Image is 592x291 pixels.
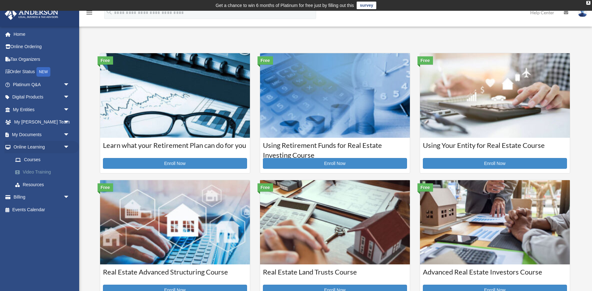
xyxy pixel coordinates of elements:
a: Online Ordering [4,41,79,53]
a: Online Learningarrow_drop_down [4,141,79,154]
div: Free [417,56,433,65]
span: arrow_drop_down [63,141,76,154]
a: Platinum Q&Aarrow_drop_down [4,78,79,91]
span: arrow_drop_down [63,78,76,91]
a: Billingarrow_drop_down [4,191,79,204]
i: search [106,9,113,16]
div: Free [98,56,113,65]
a: Events Calendar [4,203,79,216]
img: Anderson Advisors Platinum Portal [3,8,60,20]
div: Free [258,56,273,65]
a: Video Training [9,166,79,179]
a: survey [357,2,376,9]
a: Tax Organizers [4,53,79,66]
a: My Documentsarrow_drop_down [4,128,79,141]
span: arrow_drop_down [63,191,76,204]
a: My Entitiesarrow_drop_down [4,103,79,116]
img: User Pic [578,8,587,17]
a: Courses [9,153,76,166]
h3: Real Estate Advanced Structuring Course [103,267,247,283]
a: Enroll Now [103,158,247,169]
a: Enroll Now [263,158,407,169]
h3: Advanced Real Estate Investors Course [423,267,567,283]
span: arrow_drop_down [63,91,76,104]
div: Free [258,183,273,192]
h3: Learn what your Retirement Plan can do for you [103,141,247,156]
a: Home [4,28,79,41]
span: arrow_drop_down [63,116,76,129]
a: My [PERSON_NAME] Teamarrow_drop_down [4,116,79,129]
span: arrow_drop_down [63,128,76,141]
a: Digital Productsarrow_drop_down [4,91,79,104]
a: menu [86,11,93,16]
div: Free [417,183,433,192]
h3: Using Retirement Funds for Real Estate Investing Course [263,141,407,156]
div: Free [98,183,113,192]
div: close [586,1,590,5]
span: arrow_drop_down [63,103,76,116]
h3: Using Your Entity for Real Estate Course [423,141,567,156]
h3: Real Estate Land Trusts Course [263,267,407,283]
a: Order StatusNEW [4,66,79,79]
div: Get a chance to win 6 months of Platinum for free just by filling out this [216,2,354,9]
a: Enroll Now [423,158,567,169]
div: NEW [36,67,50,77]
a: Resources [9,178,79,191]
i: menu [86,9,93,16]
